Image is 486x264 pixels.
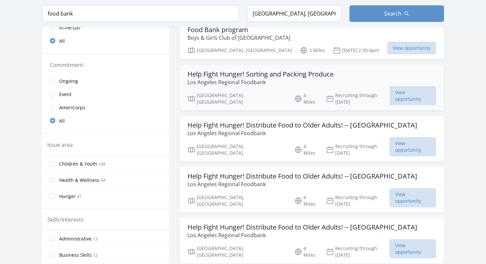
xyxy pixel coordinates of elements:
p: 4 Miles [294,92,318,105]
p: Boys & Girls Club of [GEOGRAPHIC_DATA] [187,34,290,42]
a: All [42,114,169,127]
span: View opportunity [389,239,436,258]
p: Los Angeles Regional Foodbank [187,78,334,86]
span: Children & Youth [59,161,97,167]
span: Event [59,91,71,98]
p: Los Angeles Regional Foodbank [187,129,417,137]
p: Los Angeles Regional Foodbank [187,180,417,188]
input: Keyword [42,5,239,22]
a: Food Bank program Boys & Girls Club of [GEOGRAPHIC_DATA] [GEOGRAPHIC_DATA], [GEOGRAPHIC_DATA] 3 M... [180,21,444,60]
span: Administrative [59,236,92,242]
p: Recruiting through [DATE] [326,92,390,105]
span: AmeriCorps [59,104,85,111]
span: Search [384,10,401,18]
p: [GEOGRAPHIC_DATA], [GEOGRAPHIC_DATA] [187,194,286,207]
p: [GEOGRAPHIC_DATA], [GEOGRAPHIC_DATA] [187,143,286,156]
input: Children & Youth 109 [50,161,55,166]
button: Search [349,5,444,22]
span: View opportunity [387,42,436,54]
span: In-Person [59,25,80,31]
p: Los Angeles Regional Foodbank [187,231,417,239]
span: All [59,38,65,44]
p: 4 Miles [294,194,318,207]
span: 12 [93,252,98,258]
a: In-Person [42,21,169,34]
a: Ongoing [42,74,169,87]
legend: Issue area [47,141,73,149]
h3: Help Fight Hunger! Distribute Food to Older Adults! -- [GEOGRAPHIC_DATA] [187,172,417,180]
input: Business Skills 12 [50,252,55,257]
p: Recruiting through [DATE] [326,143,390,156]
h3: Help Fight Hunger! Sorting and Packing Produce [187,70,334,78]
input: Location [247,5,342,22]
h3: Help Fight Hunger! Distribute Food to Older Adults! -- [GEOGRAPHIC_DATA] [187,121,417,129]
span: 54 [101,178,105,183]
span: Health & Wellness [59,177,100,184]
a: Help Fight Hunger! Sorting and Packing Produce Los Angeles Regional Foodbank [GEOGRAPHIC_DATA], [... [180,65,444,111]
a: All [42,34,169,47]
p: [GEOGRAPHIC_DATA], [GEOGRAPHIC_DATA] [187,92,286,105]
legend: Commitment: [50,61,161,69]
span: View opportunity [389,86,436,105]
p: [GEOGRAPHIC_DATA], [GEOGRAPHIC_DATA] [187,245,286,258]
p: 4 Miles [294,245,318,258]
span: 41 [77,194,82,199]
p: 4 Miles [294,143,318,156]
p: 3 Miles [300,46,325,54]
span: 13 [93,236,98,242]
a: Help Fight Hunger! Distribute Food to Older Adults! -- [GEOGRAPHIC_DATA] Los Angeles Regional Foo... [180,218,444,264]
span: View opportunity [389,137,436,156]
span: View opportunity [389,188,436,207]
span: All [59,118,65,124]
h3: Food Bank program [187,26,290,34]
input: Health & Wellness 54 [50,177,55,183]
p: [DATE] 2:30-6pm [333,46,379,54]
input: Administrative 13 [50,236,55,241]
span: Hunger [59,193,76,200]
p: Recruiting through [DATE] [326,245,390,258]
legend: Skills/Interests [47,216,84,224]
a: AmeriCorps [42,101,169,114]
p: [GEOGRAPHIC_DATA], [GEOGRAPHIC_DATA] [187,46,292,54]
span: Ongoing [59,78,78,84]
h3: Help Fight Hunger! Distribute Food to Older Adults! -- [GEOGRAPHIC_DATA] [187,223,417,231]
a: Help Fight Hunger! Distribute Food to Older Adults! -- [GEOGRAPHIC_DATA] Los Angeles Regional Foo... [180,116,444,162]
span: Business Skills [59,252,92,258]
span: 109 [99,161,105,167]
a: Help Fight Hunger! Distribute Food to Older Adults! -- [GEOGRAPHIC_DATA] Los Angeles Regional Foo... [180,167,444,213]
input: Hunger 41 [50,193,55,199]
a: Event [42,87,169,101]
p: Recruiting through [DATE] [326,194,390,207]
